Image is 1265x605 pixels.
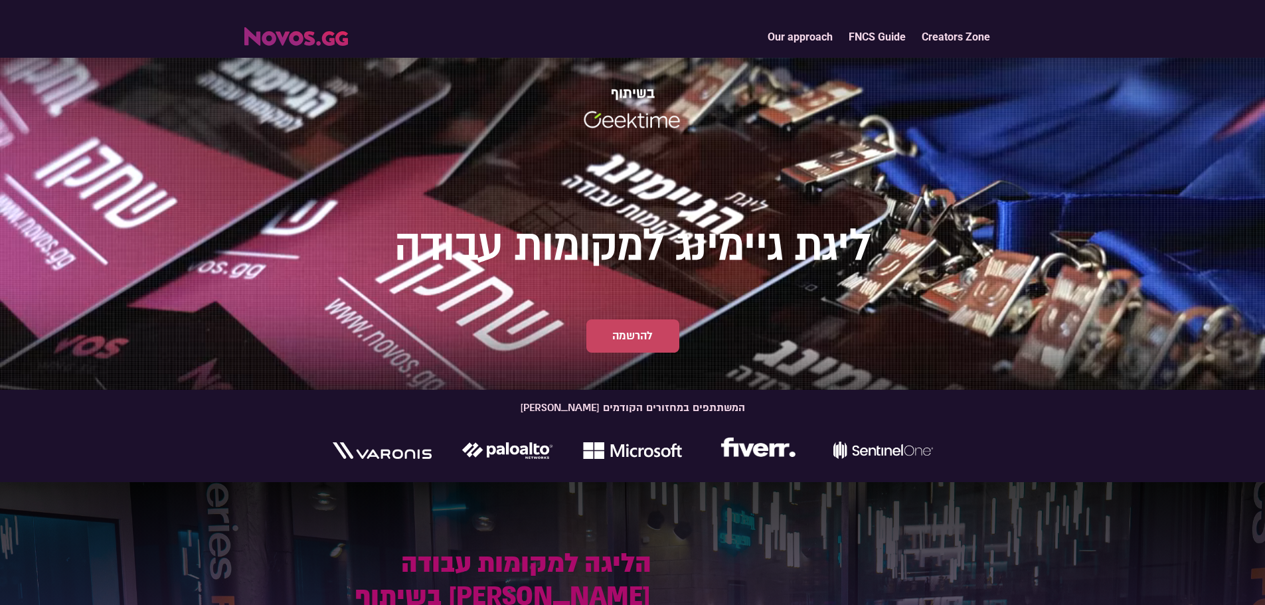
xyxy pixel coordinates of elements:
[244,23,348,46] a: home
[520,404,745,412] strong: [PERSON_NAME] המשתתפים במחזורים הקודמים
[841,23,914,51] a: FNCS Guide
[914,23,998,51] a: Creators Zone
[586,319,679,353] a: להרשמה
[760,23,841,51] a: Our approach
